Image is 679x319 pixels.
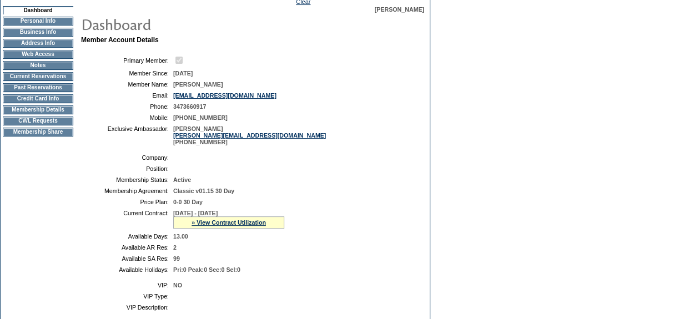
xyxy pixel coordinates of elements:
td: VIP Type: [85,293,169,300]
span: [PERSON_NAME] [173,81,223,88]
td: Price Plan: [85,199,169,205]
td: Dashboard [3,6,73,14]
td: Current Reservations [3,72,73,81]
span: 13.00 [173,233,188,240]
a: » View Contract Utilization [192,219,266,226]
td: Position: [85,165,169,172]
td: Phone: [85,103,169,110]
a: [PERSON_NAME][EMAIL_ADDRESS][DOMAIN_NAME] [173,132,326,139]
td: VIP: [85,282,169,288]
td: Exclusive Ambassador: [85,125,169,145]
td: Email: [85,92,169,99]
td: Current Contract: [85,210,169,229]
td: Primary Member: [85,55,169,65]
td: CWL Requests [3,117,73,125]
td: Member Name: [85,81,169,88]
td: Membership Agreement: [85,188,169,194]
span: [DATE] [173,70,193,77]
td: Membership Status: [85,176,169,183]
span: Classic v01.15 30 Day [173,188,234,194]
td: Web Access [3,50,73,59]
td: VIP Description: [85,304,169,311]
span: [PERSON_NAME] [PHONE_NUMBER] [173,125,326,145]
b: Member Account Details [81,36,159,44]
span: [PHONE_NUMBER] [173,114,228,121]
span: 3473660917 [173,103,206,110]
span: 0-0 30 Day [173,199,203,205]
td: Past Reservations [3,83,73,92]
td: Available Days: [85,233,169,240]
td: Credit Card Info [3,94,73,103]
span: [DATE] - [DATE] [173,210,218,216]
td: Address Info [3,39,73,48]
span: [PERSON_NAME] [375,6,424,13]
td: Business Info [3,28,73,37]
td: Mobile: [85,114,169,121]
span: Pri:0 Peak:0 Sec:0 Sel:0 [173,266,240,273]
td: Available SA Res: [85,255,169,262]
a: [EMAIL_ADDRESS][DOMAIN_NAME] [173,92,276,99]
td: Available Holidays: [85,266,169,273]
span: NO [173,282,182,288]
span: 99 [173,255,180,262]
td: Membership Details [3,105,73,114]
td: Membership Share [3,128,73,136]
td: Available AR Res: [85,244,169,251]
td: Notes [3,61,73,70]
td: Company: [85,154,169,161]
span: Active [173,176,191,183]
img: pgTtlDashboard.gif [81,13,303,35]
span: 2 [173,244,177,251]
td: Member Since: [85,70,169,77]
td: Personal Info [3,17,73,26]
